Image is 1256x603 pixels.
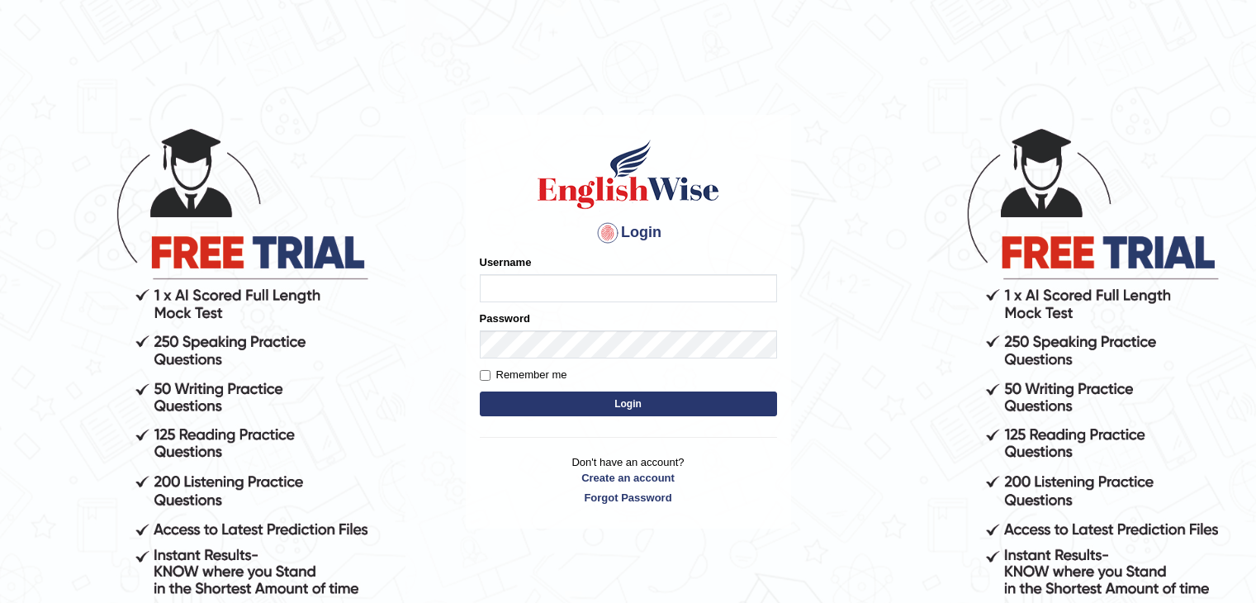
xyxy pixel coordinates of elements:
button: Login [480,392,777,416]
input: Remember me [480,370,491,381]
p: Don't have an account? [480,454,777,506]
label: Username [480,254,532,270]
img: Logo of English Wise sign in for intelligent practice with AI [534,137,723,211]
label: Password [480,311,530,326]
h4: Login [480,220,777,246]
label: Remember me [480,367,567,383]
a: Forgot Password [480,490,777,506]
a: Create an account [480,470,777,486]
